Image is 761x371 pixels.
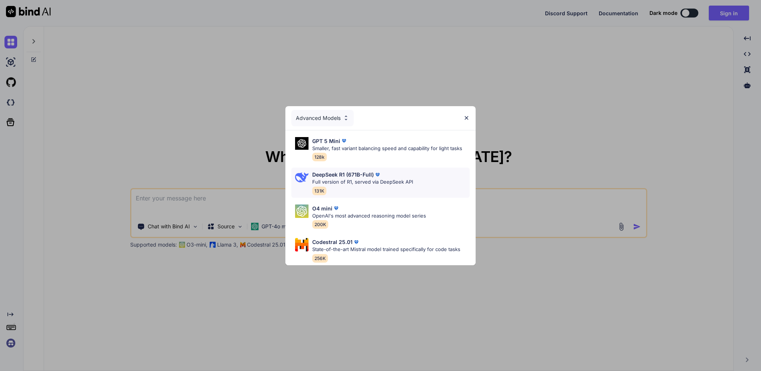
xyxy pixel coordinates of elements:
[312,171,374,178] p: DeepSeek R1 (671B-Full)
[312,137,340,145] p: GPT 5 Mini
[295,204,309,218] img: Pick Models
[291,110,354,126] div: Advanced Models
[312,238,353,246] p: Codestral 25.01
[340,137,348,145] img: premium
[312,204,332,212] p: O4 mini
[312,246,460,253] p: State-of-the-art Mistral model trained specifically for code tasks
[353,238,360,246] img: premium
[295,137,309,150] img: Pick Models
[312,220,328,229] span: 200K
[295,171,309,184] img: Pick Models
[295,238,309,251] img: Pick Models
[374,171,381,178] img: premium
[312,145,462,152] p: Smaller, fast variant balancing speed and capability for light tasks
[312,153,327,161] span: 128k
[332,204,340,212] img: premium
[463,115,470,121] img: close
[312,254,328,263] span: 256K
[312,212,426,220] p: OpenAI's most advanced reasoning model series
[343,115,349,121] img: Pick Models
[312,187,326,195] span: 131K
[312,178,413,186] p: Full version of R1, served via DeepSeek API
